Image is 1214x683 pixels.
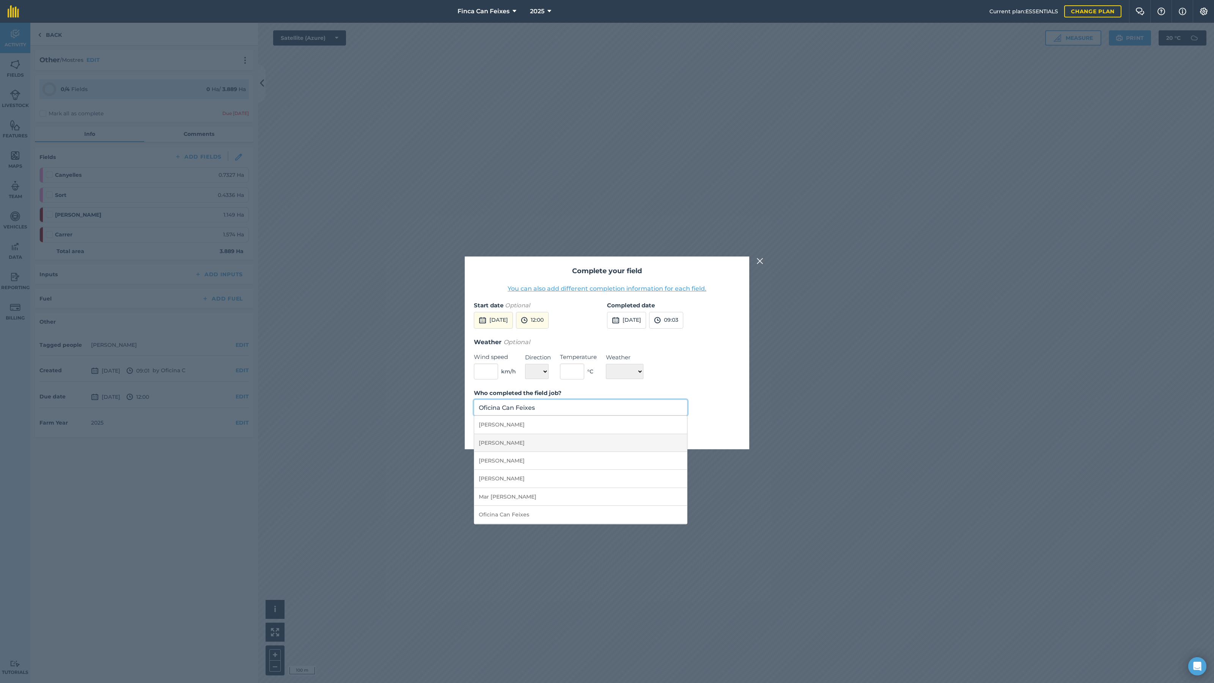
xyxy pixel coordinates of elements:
[474,312,513,329] button: [DATE]
[530,7,544,16] span: 2025
[1179,7,1186,16] img: svg+xml;base64,PHN2ZyB4bWxucz0iaHR0cDovL3d3dy53My5vcmcvMjAwMC9zdmciIHdpZHRoPSIxNyIgaGVpZ2h0PSIxNy...
[474,416,687,434] li: [PERSON_NAME]
[525,353,551,362] label: Direction
[474,337,740,347] h3: Weather
[1157,8,1166,15] img: A question mark icon
[521,316,528,325] img: svg+xml;base64,PD94bWwgdmVyc2lvbj0iMS4wIiBlbmNvZGluZz0idXRmLTgiPz4KPCEtLSBHZW5lcmF0b3I6IEFkb2JlIE...
[649,312,683,329] button: 09:03
[474,389,561,397] strong: Who completed the field job?
[474,302,503,309] strong: Start date
[607,312,646,329] button: [DATE]
[606,353,643,362] label: Weather
[989,7,1058,16] span: Current plan : ESSENTIALS
[8,5,19,17] img: fieldmargin Logo
[503,338,530,346] em: Optional
[508,284,706,293] button: You can also add different completion information for each field.
[607,302,655,309] strong: Completed date
[654,316,661,325] img: svg+xml;base64,PD94bWwgdmVyc2lvbj0iMS4wIiBlbmNvZGluZz0idXRmLTgiPz4KPCEtLSBHZW5lcmF0b3I6IEFkb2JlIE...
[1064,5,1121,17] a: Change plan
[505,302,530,309] em: Optional
[516,312,549,329] button: 12:00
[474,434,687,452] li: [PERSON_NAME]
[474,353,516,362] label: Wind speed
[458,7,510,16] span: Finca Can Feixes
[1135,8,1145,15] img: Two speech bubbles overlapping with the left bubble in the forefront
[1199,8,1208,15] img: A cog icon
[756,257,763,266] img: svg+xml;base64,PHN2ZyB4bWxucz0iaHR0cDovL3d3dy53My5vcmcvMjAwMC9zdmciIHdpZHRoPSIyMiIgaGVpZ2h0PSIzMC...
[474,266,740,277] h2: Complete your field
[587,367,593,376] span: ° C
[560,353,597,362] label: Temperature
[501,367,516,376] span: km/h
[479,316,486,325] img: svg+xml;base64,PD94bWwgdmVyc2lvbj0iMS4wIiBlbmNvZGluZz0idXRmLTgiPz4KPCEtLSBHZW5lcmF0b3I6IEFkb2JlIE...
[612,316,620,325] img: svg+xml;base64,PD94bWwgdmVyc2lvbj0iMS4wIiBlbmNvZGluZz0idXRmLTgiPz4KPCEtLSBHZW5lcmF0b3I6IEFkb2JlIE...
[1188,657,1206,675] div: Open Intercom Messenger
